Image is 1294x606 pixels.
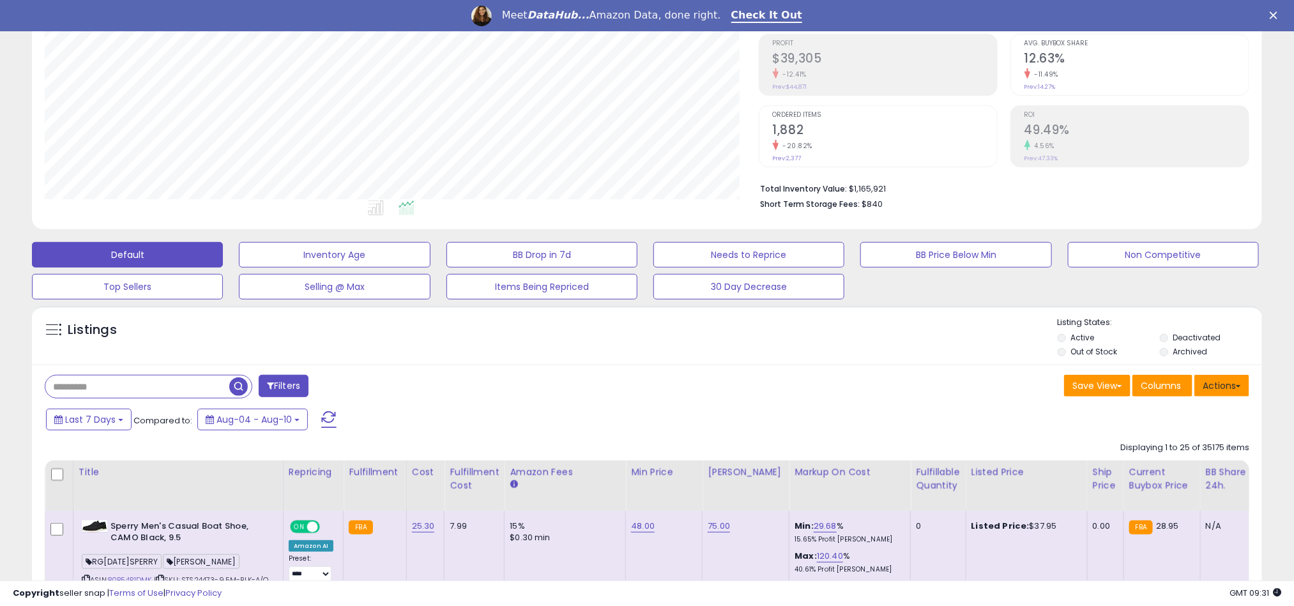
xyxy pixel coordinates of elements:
[1129,466,1195,492] div: Current Buybox Price
[1030,141,1055,151] small: 4.56%
[510,520,616,532] div: 15%
[1024,123,1249,140] h2: 49.49%
[163,554,240,569] span: [PERSON_NAME]
[450,520,494,532] div: 7.99
[795,550,901,574] div: %
[1068,242,1259,268] button: Non Competitive
[1206,520,1248,532] div: N/A
[1058,317,1262,329] p: Listing States:
[289,540,333,552] div: Amazon AI
[795,466,905,479] div: Markup on Cost
[761,199,860,209] b: Short Term Storage Fees:
[789,460,911,511] th: The percentage added to the cost of goods (COGS) that forms the calculator for Min & Max prices.
[1173,332,1221,343] label: Deactivated
[446,274,637,299] button: Items Being Repriced
[773,83,807,91] small: Prev: $44,871
[217,413,292,426] span: Aug-04 - Aug-10
[289,466,338,479] div: Repricing
[860,242,1051,268] button: BB Price Below Min
[239,242,430,268] button: Inventory Age
[1071,332,1095,343] label: Active
[110,520,266,547] b: Sperry Men's Casual Boat Shoe, CAMO Black, 9.5
[1206,466,1252,492] div: BB Share 24h.
[32,242,223,268] button: Default
[502,9,721,22] div: Meet Amazon Data, done right.
[1120,442,1249,454] div: Displaying 1 to 25 of 35175 items
[82,520,107,533] img: 31Ooh7+5lSL._SL40_.jpg
[1129,520,1153,534] small: FBA
[82,554,162,569] span: RG[DATE]SPERRY
[510,479,517,490] small: Amazon Fees.
[109,587,164,599] a: Terms of Use
[68,321,117,339] h5: Listings
[817,550,843,563] a: 120.40
[971,520,1077,532] div: $37.95
[1030,70,1059,79] small: -11.49%
[1024,51,1249,68] h2: 12.63%
[731,9,803,23] a: Check It Out
[46,409,132,430] button: Last 7 Days
[708,520,730,533] a: 75.00
[779,70,807,79] small: -12.41%
[773,112,997,119] span: Ordered Items
[1071,346,1118,357] label: Out of Stock
[1024,155,1058,162] small: Prev: 47.33%
[1194,375,1249,397] button: Actions
[631,520,655,533] a: 48.00
[862,198,883,210] span: $840
[349,520,372,534] small: FBA
[971,466,1082,479] div: Listed Price
[795,565,901,574] p: 40.61% Profit [PERSON_NAME]
[761,180,1240,195] li: $1,165,921
[795,520,814,532] b: Min:
[412,466,439,479] div: Cost
[1024,112,1249,119] span: ROI
[653,274,844,299] button: 30 Day Decrease
[510,466,620,479] div: Amazon Fees
[779,141,813,151] small: -20.82%
[1064,375,1130,397] button: Save View
[708,466,784,479] div: [PERSON_NAME]
[773,155,802,162] small: Prev: 2,377
[165,587,222,599] a: Privacy Policy
[239,274,430,299] button: Selling @ Max
[289,554,333,583] div: Preset:
[1024,83,1056,91] small: Prev: 14.27%
[133,414,192,427] span: Compared to:
[916,520,955,532] div: 0
[528,9,590,21] i: DataHub...
[1229,587,1281,599] span: 2025-08-18 09:31 GMT
[13,587,59,599] strong: Copyright
[795,520,901,544] div: %
[450,466,499,492] div: Fulfillment Cost
[1093,466,1118,492] div: Ship Price
[446,242,637,268] button: BB Drop in 7d
[653,242,844,268] button: Needs to Reprice
[471,6,492,26] img: Profile image for Georgie
[1156,520,1179,532] span: 28.95
[510,532,616,543] div: $0.30 min
[32,274,223,299] button: Top Sellers
[971,520,1030,532] b: Listed Price:
[814,520,837,533] a: 29.68
[1132,375,1192,397] button: Columns
[795,535,901,544] p: 15.65% Profit [PERSON_NAME]
[259,375,308,397] button: Filters
[65,413,116,426] span: Last 7 Days
[773,123,997,140] h2: 1,882
[795,550,817,562] b: Max:
[318,521,339,532] span: OFF
[412,520,435,533] a: 25.30
[79,466,278,479] div: Title
[631,466,697,479] div: Min Price
[13,587,222,600] div: seller snap | |
[1141,379,1181,392] span: Columns
[291,521,307,532] span: ON
[1173,346,1208,357] label: Archived
[761,183,848,194] b: Total Inventory Value:
[773,40,997,47] span: Profit
[1024,40,1249,47] span: Avg. Buybox Share
[916,466,960,492] div: Fulfillable Quantity
[1270,11,1283,19] div: Close
[773,51,997,68] h2: $39,305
